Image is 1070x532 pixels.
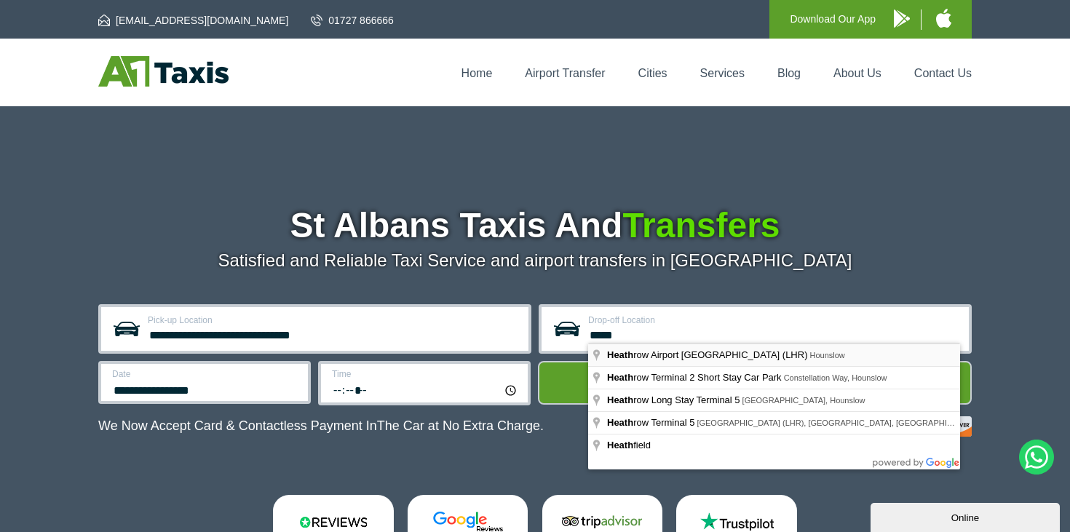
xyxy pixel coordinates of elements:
[377,418,544,433] span: The Car at No Extra Charge.
[607,372,633,383] span: Heath
[607,349,633,360] span: Heath
[697,418,1067,427] span: [GEOGRAPHIC_DATA] (LHR), [GEOGRAPHIC_DATA], [GEOGRAPHIC_DATA], [GEOGRAPHIC_DATA]
[607,372,784,383] span: row Terminal 2 Short Stay Car Park
[638,67,667,79] a: Cities
[148,316,520,325] label: Pick-up Location
[607,417,697,428] span: row Terminal 5
[607,349,809,360] span: row Airport [GEOGRAPHIC_DATA] (LHR)
[607,440,633,450] span: Heath
[98,418,544,434] p: We Now Accept Card & Contactless Payment In
[607,417,633,428] span: Heath
[332,370,519,378] label: Time
[98,208,972,243] h1: St Albans Taxis And
[700,67,745,79] a: Services
[112,370,299,378] label: Date
[98,13,288,28] a: [EMAIL_ADDRESS][DOMAIN_NAME]
[588,316,960,325] label: Drop-off Location
[311,13,394,28] a: 01727 866666
[784,373,887,382] span: Constellation Way, Hounslow
[777,67,801,79] a: Blog
[607,440,653,450] span: field
[790,10,876,28] p: Download Our App
[461,67,493,79] a: Home
[833,67,881,79] a: About Us
[936,9,951,28] img: A1 Taxis iPhone App
[871,500,1063,532] iframe: chat widget
[525,67,605,79] a: Airport Transfer
[98,56,229,87] img: A1 Taxis St Albans LTD
[538,361,972,405] button: Get Quote
[622,206,780,245] span: Transfers
[742,396,865,405] span: [GEOGRAPHIC_DATA], Hounslow
[98,250,972,271] p: Satisfied and Reliable Taxi Service and airport transfers in [GEOGRAPHIC_DATA]
[607,394,633,405] span: Heath
[809,351,844,360] span: Hounslow
[607,394,742,405] span: row Long Stay Terminal 5
[894,9,910,28] img: A1 Taxis Android App
[914,67,972,79] a: Contact Us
